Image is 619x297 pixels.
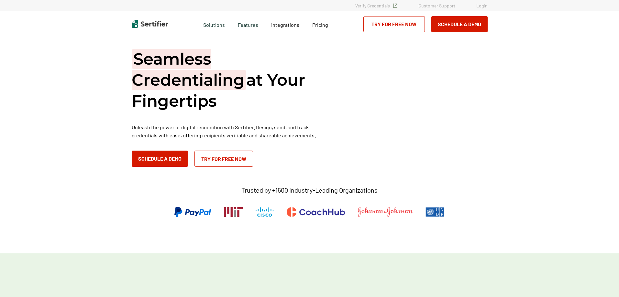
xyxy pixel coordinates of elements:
span: Features [238,20,258,28]
img: UNDP [426,207,445,217]
a: Verify Credentials [355,3,397,8]
a: Try for Free Now [363,16,425,32]
p: Unleash the power of digital recognition with Sertifier. Design, send, and track credentials with... [132,123,326,139]
span: Seamless Credentialing [132,49,246,90]
img: PayPal [174,207,211,217]
img: Sertifier | Digital Credentialing Platform [132,20,168,28]
img: CoachHub [287,207,345,217]
a: Integrations [271,20,299,28]
span: Pricing [312,22,328,28]
a: Login [476,3,488,8]
span: Integrations [271,22,299,28]
a: Try for Free Now [194,151,253,167]
span: Solutions [203,20,225,28]
p: Trusted by +1500 Industry-Leading Organizations [241,186,378,194]
h1: at Your Fingertips [132,48,326,111]
img: Cisco [256,207,274,217]
img: Massachusetts Institute of Technology [224,207,243,217]
img: Johnson & Johnson [358,207,412,217]
img: Verified [393,4,397,8]
a: Pricing [312,20,328,28]
a: Customer Support [418,3,455,8]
